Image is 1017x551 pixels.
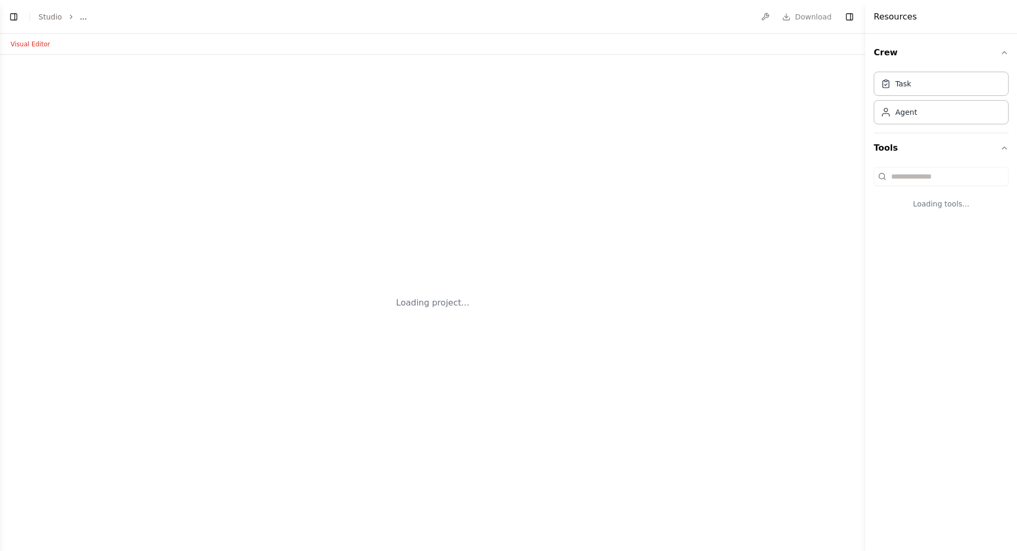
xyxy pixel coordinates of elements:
[80,12,87,22] span: ...
[38,12,87,22] nav: breadcrumb
[6,9,21,24] button: Show left sidebar
[396,297,469,309] div: Loading project...
[874,133,1009,163] button: Tools
[4,38,56,51] button: Visual Editor
[895,78,911,89] div: Task
[874,163,1009,226] div: Tools
[895,107,917,117] div: Agent
[874,190,1009,218] div: Loading tools...
[874,11,917,23] h4: Resources
[874,38,1009,67] button: Crew
[842,9,857,24] button: Hide right sidebar
[38,13,62,21] a: Studio
[874,67,1009,133] div: Crew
